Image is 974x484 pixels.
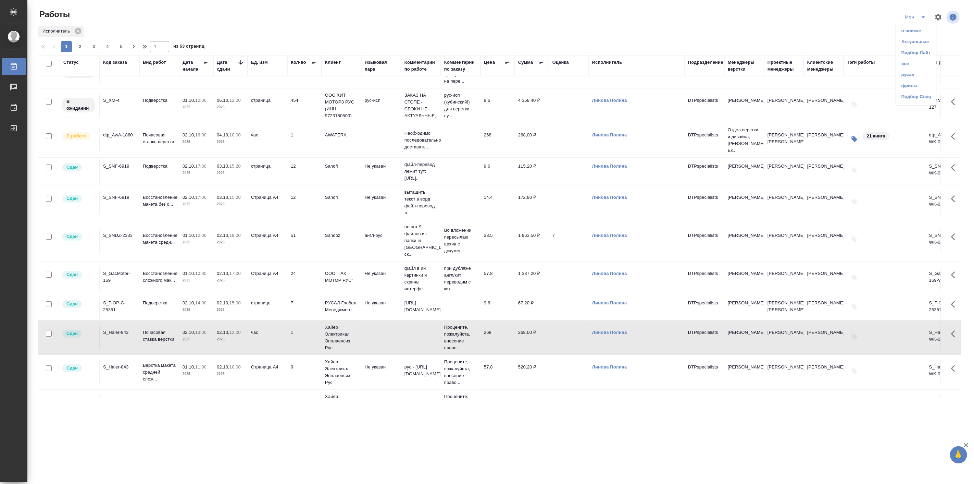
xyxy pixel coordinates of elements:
[947,326,963,342] button: Здесь прячутся важные кнопки
[195,164,207,169] p: 17:00
[229,98,241,103] p: 12:00
[183,59,203,73] div: Дата начала
[217,98,229,103] p: 06.10,
[325,132,358,138] p: AWATERA
[143,132,176,145] p: Почасовая ставка верстки
[229,132,241,137] p: 10:00
[38,9,70,20] span: Работы
[217,132,229,137] p: 04.10,
[515,326,549,350] td: 268,00 ₽
[287,128,322,152] td: 1
[143,194,176,208] p: Восстановление макета без с...
[229,300,241,305] p: 15:00
[143,329,176,343] p: Почасовая ставка верстки
[847,270,862,285] button: Добавить тэги
[804,159,844,183] td: [PERSON_NAME]
[195,195,207,200] p: 17:00
[404,300,437,313] p: [URL][DOMAIN_NAME]
[248,360,287,384] td: Страница А4
[103,270,136,284] div: S_GacMotor-169
[688,59,723,66] div: Подразделение
[480,296,515,320] td: 9.6
[404,130,437,150] p: Необходимо последовательно доставать ...
[361,191,401,215] td: Не указан
[804,128,844,152] td: [PERSON_NAME]
[66,365,78,372] p: Сдан
[804,395,844,419] td: [PERSON_NAME]
[248,191,287,215] td: Страница А4
[195,300,207,305] p: 14:00
[183,336,210,343] p: 2025
[361,296,401,320] td: Не указан
[195,330,207,335] p: 13:00
[847,97,862,112] button: Добавить тэги
[287,229,322,253] td: 51
[728,163,761,170] p: [PERSON_NAME]
[103,232,136,239] div: S_SNDZ-2333
[62,270,96,279] div: Менеджер проверил работу исполнителя, передает ее на следующий этап
[103,194,136,201] div: S_SNF-6919
[592,233,627,238] a: Линова Полина
[361,267,401,291] td: Не указан
[896,36,937,47] li: Актуальные
[480,360,515,384] td: 57.8
[229,271,241,276] p: 17:00
[183,104,210,111] p: 2025
[926,128,965,152] td: dtp_AwA-1860-WK-003
[930,9,947,25] span: Настроить таблицу
[195,364,207,370] p: 11:00
[953,448,964,462] span: 🙏
[183,132,195,137] p: 02.10,
[444,359,477,386] p: Процените, пожалуйста, внесение право...
[480,267,515,291] td: 57.8
[287,360,322,384] td: 9
[183,164,195,169] p: 02.10,
[685,229,724,253] td: DTPspecialists
[592,195,627,200] a: Линова Полина
[926,395,965,419] td: S_Haier-843-WK-014
[404,364,437,377] p: рус - [URL][DOMAIN_NAME]..
[248,128,287,152] td: час
[217,233,229,238] p: 02.10,
[229,195,241,200] p: 15:20
[685,395,724,419] td: DTPspecialists
[217,277,244,284] p: 2025
[444,265,477,292] p: при дубляже англ/кит переводим с кит ...
[217,170,244,177] p: 2025
[217,239,244,246] p: 2025
[484,59,495,66] div: Цена
[896,25,937,36] li: в поиске
[103,329,136,336] div: S_Haier-843
[66,195,78,202] p: Сдан
[515,128,549,152] td: 268,00 ₽
[143,163,176,170] p: Подверстка
[728,270,761,277] p: [PERSON_NAME]
[685,360,724,384] td: DTPspecialists
[361,159,401,183] td: Не указан
[847,232,862,247] button: Добавить тэги
[325,163,358,170] p: Sanofi
[116,41,127,52] button: 5
[325,59,341,66] div: Клиент
[325,270,358,284] p: ООО "ГАК МОТОР РУС"
[143,232,176,246] p: Восстановление макета средн...
[804,267,844,291] td: [PERSON_NAME]
[404,92,437,119] p: ЗАКАЗ НА СТОПЕ - СРОКИ НЕ АКТУАЛЬНЫЕ,...
[66,301,78,307] p: Сдан
[325,300,358,313] p: РУСАЛ Глобал Менеджмент
[807,59,840,73] div: Клиентские менеджеры
[66,164,78,171] p: Сдан
[404,161,437,182] p: файл-перевод лежит тут: [URL]..
[62,163,96,172] div: Менеджер проверил работу исполнителя, передает ее на следующий этап
[552,59,569,66] div: Оценка
[444,227,477,254] p: Во вложении пересылаю архив с докумен...
[947,128,963,145] button: Здесь прячутся важные кнопки
[896,69,937,80] li: русал
[62,97,96,113] div: Исполнитель назначен, приступать к работе пока рано
[728,126,761,154] p: Отдел верстки и дизайна, [PERSON_NAME] Ек...
[183,170,210,177] p: 2025
[103,132,136,138] div: dtp_AwA-1860
[287,395,322,419] td: 9
[685,296,724,320] td: DTPspecialists
[728,364,761,371] p: [PERSON_NAME]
